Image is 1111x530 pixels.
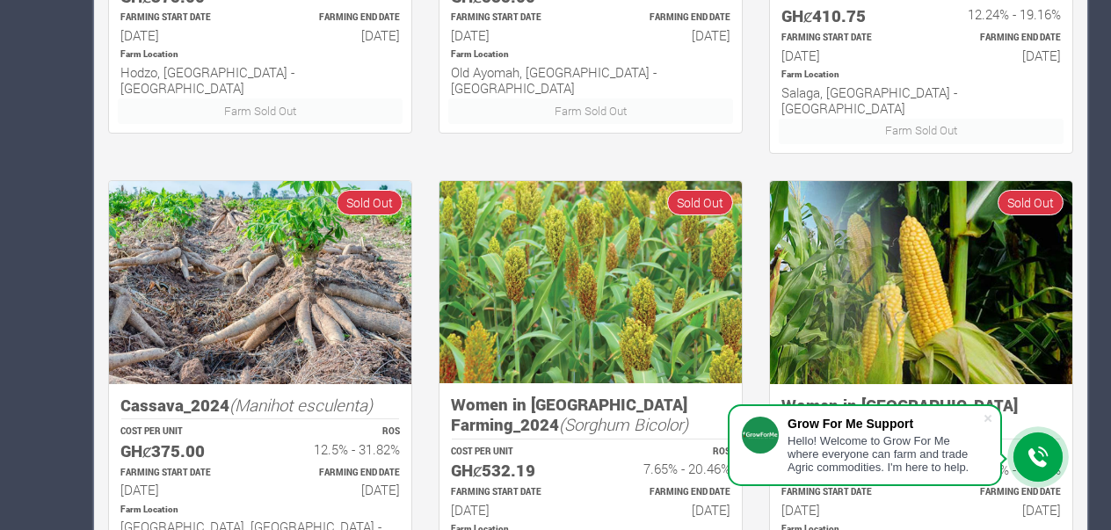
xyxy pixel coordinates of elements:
p: Estimated Farming Start Date [451,486,575,499]
p: Estimated Farming End Date [606,11,730,25]
h6: [DATE] [276,27,400,43]
h5: GHȼ532.19 [451,461,575,481]
p: Estimated Farming End Date [606,486,730,499]
h5: Cassava_2024 [120,396,400,416]
p: Estimated Farming End Date [937,32,1061,45]
div: Hello! Welcome to Grow For Me where everyone can farm and trade Agric commodities. I'm here to help. [788,434,983,474]
p: Estimated Farming End Date [276,467,400,480]
h6: [DATE] [606,27,730,43]
p: COST PER UNIT [120,425,244,439]
h6: 12.24% - 19.16% [937,6,1061,22]
p: ROS [276,425,400,439]
h5: GHȼ375.00 [120,441,244,461]
p: Location of Farm [120,504,400,517]
h5: Women in [GEOGRAPHIC_DATA] Farming_2024 [451,395,730,434]
p: Location of Farm [120,48,400,62]
h6: [DATE] [120,482,244,497]
h5: Women in [GEOGRAPHIC_DATA] V_2024 [781,396,1061,435]
p: COST PER UNIT [451,446,575,459]
h6: [DATE] [276,482,400,497]
span: Sold Out [667,190,733,215]
span: Sold Out [337,190,403,215]
p: ROS [606,446,730,459]
h6: 12.5% - 31.82% [276,441,400,457]
h6: [DATE] [781,502,905,518]
h6: Hodzo, [GEOGRAPHIC_DATA] - [GEOGRAPHIC_DATA] [120,64,400,96]
p: Estimated Farming Start Date [451,11,575,25]
h6: [DATE] [937,47,1061,63]
p: Estimated Farming Start Date [120,11,244,25]
p: Estimated Farming End Date [276,11,400,25]
h5: GHȼ410.75 [781,6,905,26]
span: Sold Out [998,190,1064,215]
p: Location of Farm [781,69,1061,82]
i: (Manihot esculenta) [229,394,373,416]
h6: [DATE] [781,47,905,63]
p: Estimated Farming Start Date [781,32,905,45]
i: (Sorghum Bicolor) [559,413,688,435]
img: growforme image [770,181,1072,384]
h6: [DATE] [451,27,575,43]
img: growforme image [109,181,411,384]
h6: [DATE] [937,502,1061,518]
div: Grow For Me Support [788,417,983,431]
h6: 7.65% - 20.46% [606,461,730,476]
p: Estimated Farming End Date [937,486,1061,499]
p: Location of Farm [451,48,730,62]
h6: Old Ayomah, [GEOGRAPHIC_DATA] - [GEOGRAPHIC_DATA] [451,64,730,96]
img: growforme image [439,181,742,383]
h6: [DATE] [120,27,244,43]
h6: Salaga, [GEOGRAPHIC_DATA] - [GEOGRAPHIC_DATA] [781,84,1061,116]
p: Estimated Farming Start Date [120,467,244,480]
p: Estimated Farming Start Date [781,486,905,499]
h6: [DATE] [451,502,575,518]
h6: [DATE] [606,502,730,518]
